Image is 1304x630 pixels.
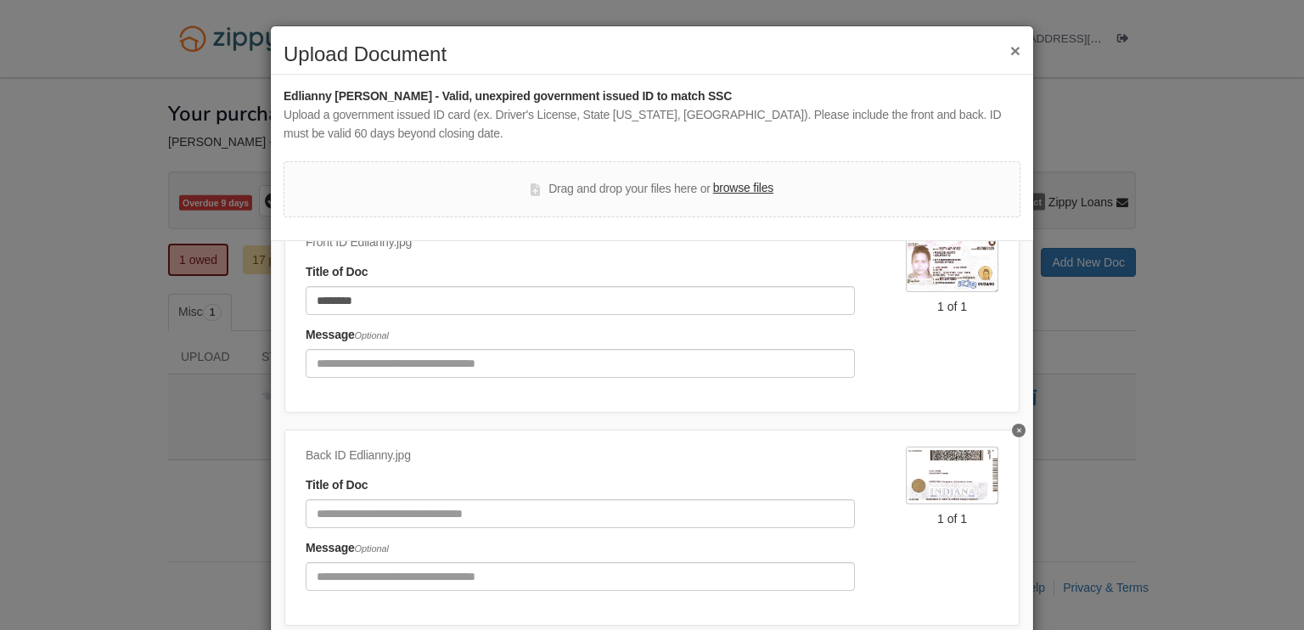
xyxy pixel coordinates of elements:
button: Delete undefined [1012,424,1026,437]
label: Message [306,539,389,558]
label: browse files [713,179,773,198]
div: 1 of 1 [906,298,998,315]
input: Include any comments on this document [306,349,855,378]
label: Title of Doc [306,476,368,495]
input: Include any comments on this document [306,562,855,591]
input: Document Title [306,499,855,528]
div: Edlianny [PERSON_NAME] - Valid, unexpired government issued ID to match SSC [284,87,1020,106]
span: Optional [355,543,389,554]
div: Front ID Edlianny.jpg [306,233,855,252]
div: Upload a government issued ID card (ex. Driver's License, State [US_STATE], [GEOGRAPHIC_DATA]). P... [284,106,1020,143]
h2: Upload Document [284,43,1020,65]
img: Front ID Edlianny.jpg [906,233,998,291]
img: Back ID Edlianny.jpg [906,447,998,504]
button: × [1010,42,1020,59]
div: Drag and drop your files here or [531,179,773,200]
div: Back ID Edlianny.jpg [306,447,855,465]
label: Title of Doc [306,263,368,282]
input: Document Title [306,286,855,315]
span: Optional [355,330,389,340]
label: Message [306,326,389,345]
div: 1 of 1 [906,510,998,527]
